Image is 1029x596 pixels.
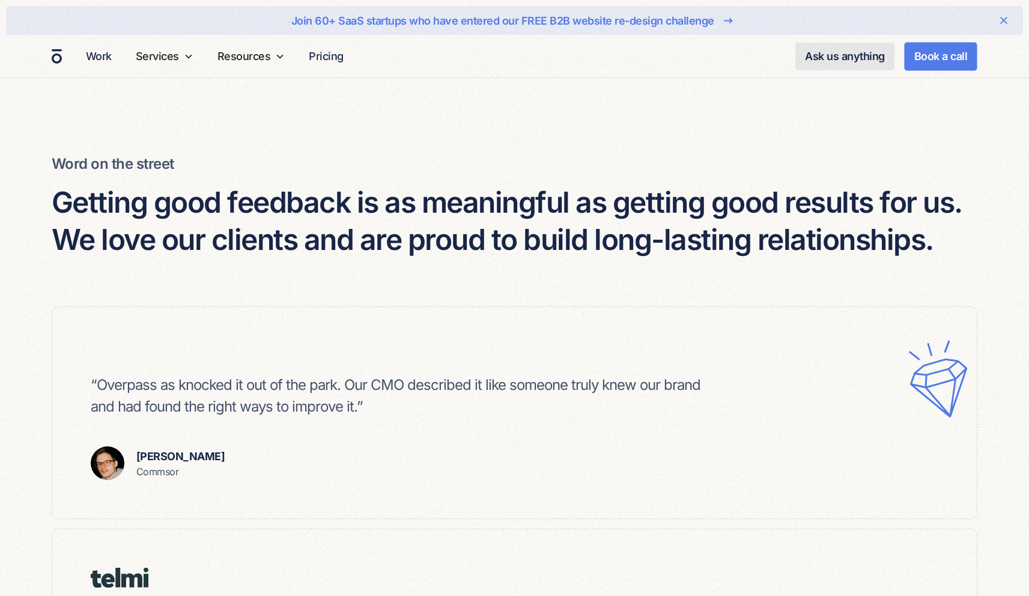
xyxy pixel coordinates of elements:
[795,43,894,70] a: Ask us anything
[217,48,271,64] div: Resources
[291,13,714,29] div: Join 60+ SaaS startups who have entered our FREE B2B website re-design challenge
[131,35,198,78] div: Services
[44,11,985,30] a: Join 60+ SaaS startups who have entered our FREE B2B website re-design challenge
[91,374,706,418] p: “Overpass as knocked it out of the park. Our CMO described it like someone truly knew our brand a...
[136,448,225,464] p: [PERSON_NAME]
[304,44,348,68] a: Pricing
[81,44,117,68] a: Work
[136,48,179,64] div: Services
[52,49,62,64] a: home
[136,464,225,479] p: Commsor
[213,35,290,78] div: Resources
[52,154,978,174] h6: Word on the street
[52,184,978,259] h4: Getting good feedback is as meaningful as getting good results for us. We love our clients and ar...
[904,42,978,71] a: Book a call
